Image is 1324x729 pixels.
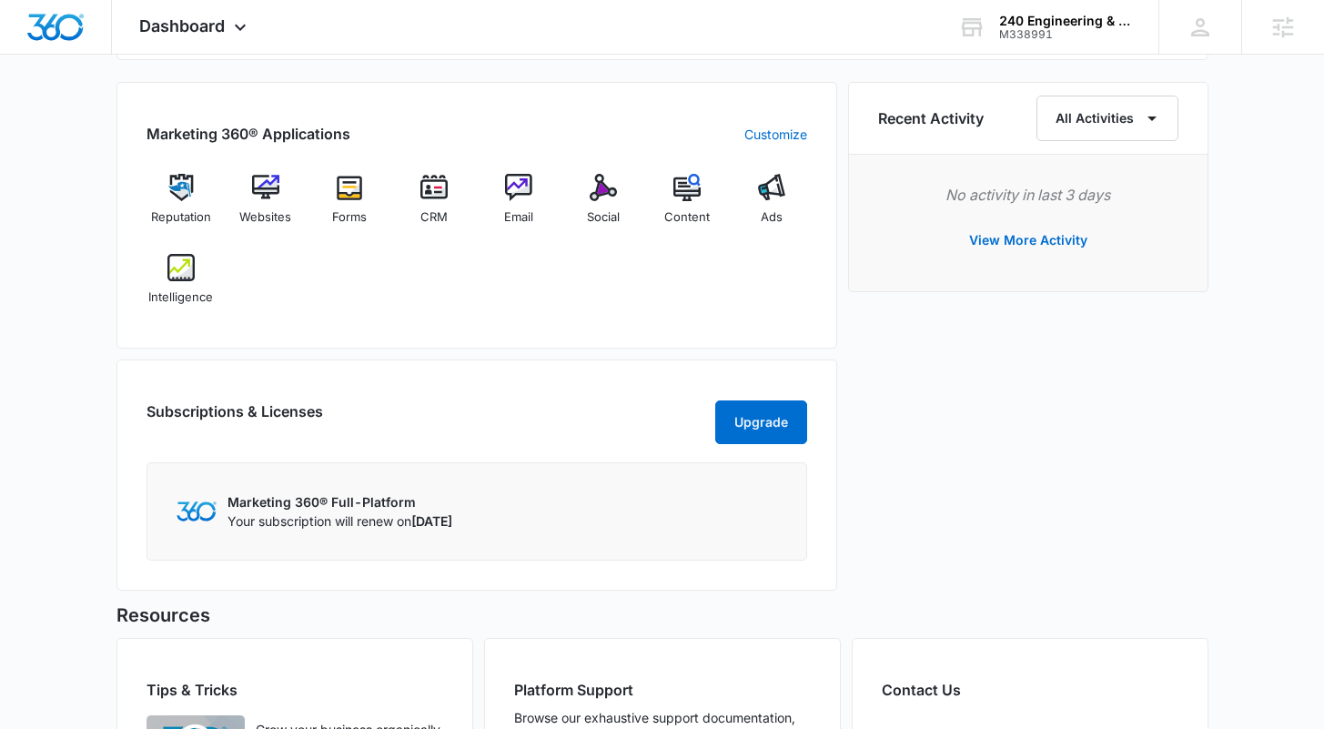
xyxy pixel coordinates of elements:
[568,174,638,239] a: Social
[882,679,1178,701] h2: Contact Us
[652,174,723,239] a: Content
[664,208,710,227] span: Content
[148,289,213,307] span: Intelligence
[878,107,984,129] h6: Recent Activity
[147,400,323,437] h2: Subscriptions & Licenses
[399,174,470,239] a: CRM
[420,208,448,227] span: CRM
[151,208,211,227] span: Reputation
[1036,96,1178,141] button: All Activities
[999,14,1132,28] div: account name
[999,28,1132,41] div: account id
[147,254,217,319] a: Intelligence
[147,679,443,701] h2: Tips & Tricks
[504,208,533,227] span: Email
[139,16,225,35] span: Dashboard
[230,174,300,239] a: Websites
[239,208,291,227] span: Websites
[116,602,1208,629] h5: Resources
[332,208,367,227] span: Forms
[147,123,350,145] h2: Marketing 360® Applications
[147,174,217,239] a: Reputation
[715,400,807,444] button: Upgrade
[737,174,807,239] a: Ads
[484,174,554,239] a: Email
[878,184,1178,206] p: No activity in last 3 days
[227,492,452,511] p: Marketing 360® Full-Platform
[315,174,385,239] a: Forms
[761,208,783,227] span: Ads
[177,501,217,521] img: Marketing 360 Logo
[951,218,1106,262] button: View More Activity
[411,513,452,529] span: [DATE]
[744,125,807,144] a: Customize
[587,208,620,227] span: Social
[227,511,452,531] p: Your subscription will renew on
[514,679,811,701] h2: Platform Support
